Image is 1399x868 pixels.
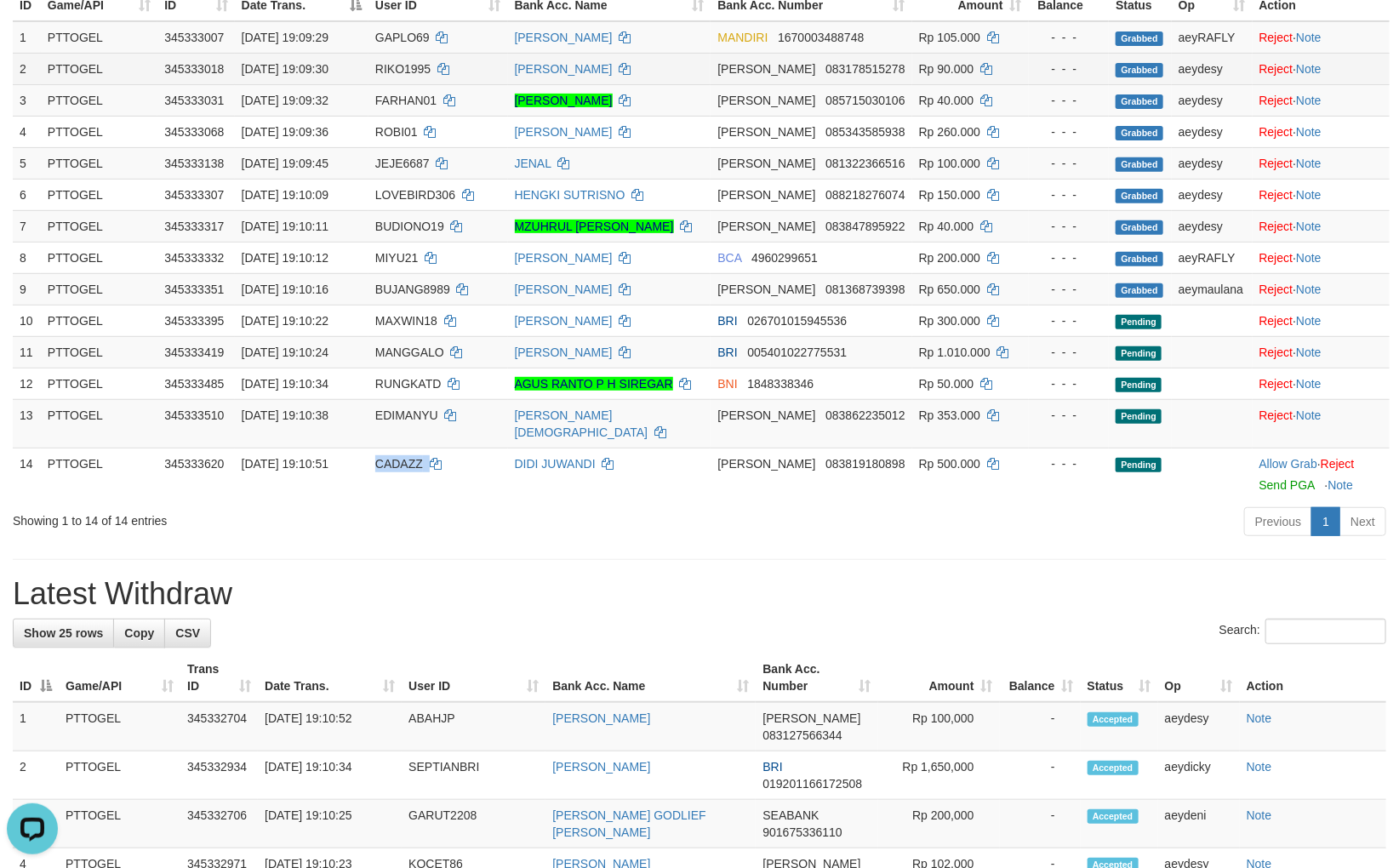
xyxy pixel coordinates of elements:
a: [PERSON_NAME] [515,251,613,265]
a: Note [1247,760,1272,774]
a: Note [1296,157,1322,170]
span: Copy 083178515278 to clipboard [825,62,905,76]
td: PTTOGEL [41,273,157,305]
span: 345333419 [164,345,224,359]
a: Reject [1259,94,1293,107]
td: aeyRAFLY [1172,242,1253,273]
a: DIDI JUWANDI [515,457,596,471]
span: CSV [175,626,200,640]
td: PTTOGEL [41,242,157,273]
span: [DATE] 19:10:16 [242,283,328,296]
a: [PERSON_NAME] [552,760,650,774]
td: 1 [13,21,41,54]
a: Reject [1259,283,1293,296]
span: Grabbed [1116,157,1163,172]
td: PTTOGEL [41,210,157,242]
span: Copy 085715030106 to clipboard [825,94,905,107]
div: - - - [1036,123,1103,140]
h1: Latest Withdraw [13,577,1386,611]
div: - - - [1036,218,1103,235]
div: Showing 1 to 14 of 14 entries [13,505,570,529]
span: LOVEBIRD306 [375,188,455,202]
a: [PERSON_NAME] [515,94,613,107]
span: [DATE] 19:09:32 [242,94,328,107]
td: · [1253,448,1390,500]
span: [PERSON_NAME] [717,125,815,139]
span: [PERSON_NAME] [717,408,815,422]
td: [DATE] 19:10:34 [258,751,402,800]
td: - [1000,702,1081,751]
span: 345333395 [164,314,224,328]
div: - - - [1036,312,1103,329]
a: Note [1296,94,1322,107]
th: Bank Acc. Name: activate to sort column ascending [545,654,756,702]
th: Op: activate to sort column ascending [1158,654,1240,702]
span: [PERSON_NAME] [717,283,815,296]
div: - - - [1036,375,1103,392]
span: Copy 081368739398 to clipboard [825,283,905,296]
td: 13 [13,399,41,448]
td: ABAHJP [402,702,545,751]
th: Date Trans.: activate to sort column ascending [258,654,402,702]
span: [PERSON_NAME] [762,711,860,725]
a: Copy [113,619,165,648]
span: Pending [1116,315,1162,329]
span: CADAZZ [375,457,423,471]
span: [DATE] 19:10:51 [242,457,328,471]
span: Grabbed [1116,220,1163,235]
td: · [1253,53,1390,84]
span: Copy [124,626,154,640]
span: [DATE] 19:09:30 [242,62,328,76]
span: 345333307 [164,188,224,202]
a: JENAL [515,157,551,170]
span: RIKO1995 [375,62,431,76]
span: Copy 083819180898 to clipboard [825,457,905,471]
span: Rp 1.010.000 [919,345,991,359]
span: BRI [717,314,737,328]
td: · [1253,368,1390,399]
span: 345333138 [164,157,224,170]
span: BNI [717,377,737,391]
span: Copy 901675336110 to clipboard [762,825,842,839]
span: BUDIONO19 [375,220,444,233]
td: aeydesy [1172,84,1253,116]
td: Rp 100,000 [878,702,1000,751]
td: · [1253,147,1390,179]
span: JEJE6687 [375,157,430,170]
a: [PERSON_NAME] [515,314,613,328]
td: aeymaulana [1172,273,1253,305]
td: · [1253,305,1390,336]
a: [PERSON_NAME] [515,125,613,139]
a: [PERSON_NAME] [515,62,613,76]
span: · [1259,457,1321,471]
span: Copy 083847895922 to clipboard [825,220,905,233]
a: CSV [164,619,211,648]
span: FARHAN01 [375,94,437,107]
a: Note [1296,125,1322,139]
a: Reject [1259,377,1293,391]
td: · [1253,116,1390,147]
a: Reject [1259,125,1293,139]
td: PTTOGEL [59,751,180,800]
td: 6 [13,179,41,210]
span: Copy 088218276074 to clipboard [825,188,905,202]
td: aeydesy [1172,147,1253,179]
span: Rp 150.000 [919,188,980,202]
td: - [1000,751,1081,800]
span: Copy 026701015945536 to clipboard [747,314,847,328]
span: BCA [717,251,741,265]
td: · [1253,336,1390,368]
a: Note [1247,711,1272,725]
td: PTTOGEL [41,399,157,448]
a: Reject [1259,314,1293,328]
span: [DATE] 19:10:24 [242,345,328,359]
span: Grabbed [1116,31,1163,46]
span: Rp 50.000 [919,377,974,391]
span: Rp 260.000 [919,125,980,139]
span: 345333068 [164,125,224,139]
div: - - - [1036,92,1103,109]
a: Reject [1259,157,1293,170]
td: 8 [13,242,41,273]
span: [PERSON_NAME] [717,62,815,76]
span: BUJANG8989 [375,283,450,296]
